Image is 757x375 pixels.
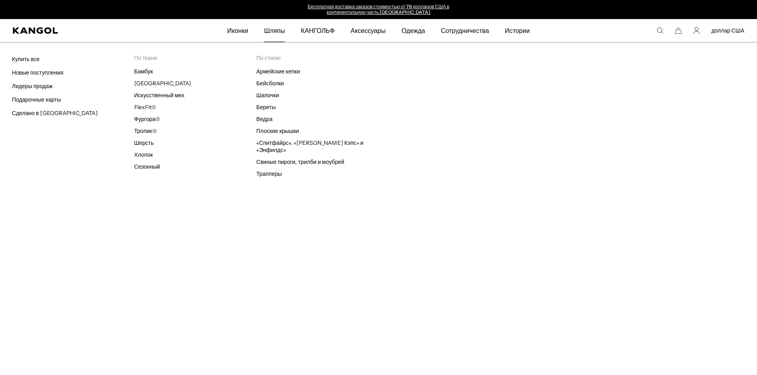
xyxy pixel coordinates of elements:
[308,4,449,15] a: Бесплатная доставка заказов стоимостью от 79 долларов США в континентальную часть [GEOGRAPHIC_DATA]
[256,158,344,165] a: Свиные пироги, трилби и моубрей
[675,27,682,34] button: Корзина
[505,27,530,35] font: Истории
[134,68,153,75] a: Бамбук
[433,19,497,42] a: Сотрудничества
[256,115,273,123] a: Ведра
[134,80,191,87] a: [GEOGRAPHIC_DATA]
[441,27,489,35] font: Сотрудничества
[12,69,63,76] a: Новые поступления
[134,151,153,158] a: Хлопок
[297,4,461,15] slideshow-component: Панель объявлений
[256,54,281,62] font: По стилю
[134,54,157,62] font: По ткани
[693,27,700,34] a: Счет
[256,127,299,135] a: Плоские крышки
[134,139,154,146] a: Шерсть
[12,110,98,117] a: Сделано в [GEOGRAPHIC_DATA]
[12,83,52,90] a: Лидеры продаж
[401,27,425,35] font: Одежда
[219,19,256,42] a: Иконки
[293,19,343,42] a: КАНГОЛЬФ
[297,4,461,15] div: Объявление
[256,68,300,75] a: Армейские кепки
[134,115,161,123] a: Фургора®
[656,27,664,34] summary: Искать здесь
[711,27,744,34] button: доллар США
[264,27,285,35] font: Шляпы
[13,27,151,34] a: Кангол
[12,56,40,63] a: Купить все
[256,139,363,154] a: «Спитфайрс», «[PERSON_NAME] Кэпс» и «Энфилдс»
[343,19,393,42] a: Аксессуары
[134,163,160,170] a: Сезонный
[256,19,293,42] a: Шляпы
[256,80,284,87] a: Бейсболки
[134,104,156,111] a: FlexFit®
[256,170,282,177] a: Трапперы
[393,19,433,42] a: Одежда
[256,92,279,99] a: Шапочки
[256,104,276,111] a: Береты
[297,4,461,15] div: 1 из 2
[134,92,185,99] a: Искусственный мех
[12,96,61,103] a: Подарочные карты
[301,27,335,35] font: КАНГОЛЬФ
[497,19,538,42] a: Истории
[134,127,157,135] a: Тропик®
[350,27,385,35] font: Аксессуары
[227,27,248,35] font: Иконки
